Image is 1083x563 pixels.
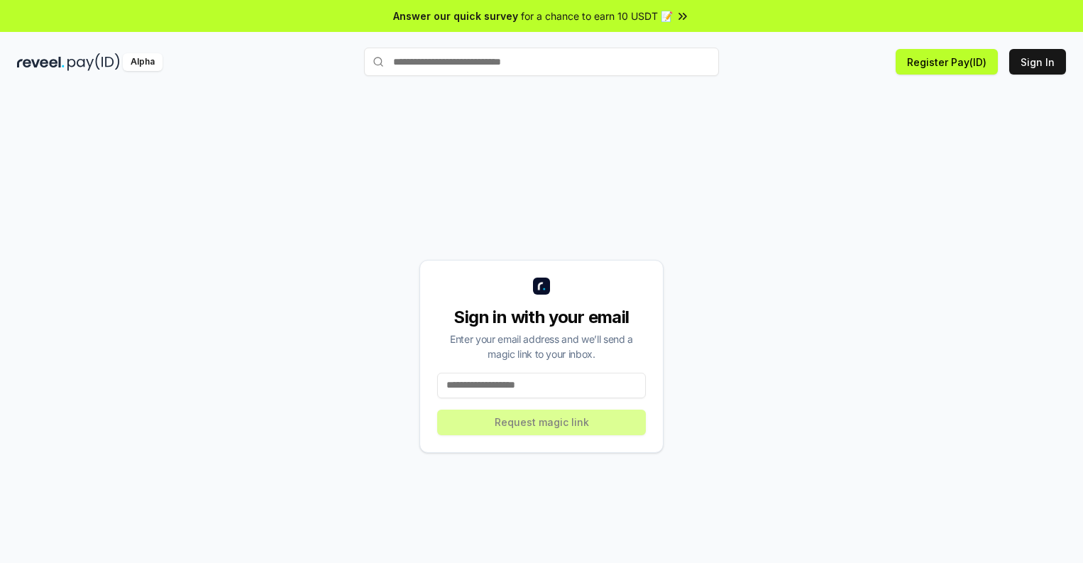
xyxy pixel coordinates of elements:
div: Enter your email address and we’ll send a magic link to your inbox. [437,332,646,361]
span: Answer our quick survey [393,9,518,23]
img: reveel_dark [17,53,65,71]
div: Alpha [123,53,163,71]
button: Register Pay(ID) [896,49,998,75]
button: Sign In [1009,49,1066,75]
img: logo_small [533,278,550,295]
img: pay_id [67,53,120,71]
span: for a chance to earn 10 USDT 📝 [521,9,673,23]
div: Sign in with your email [437,306,646,329]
